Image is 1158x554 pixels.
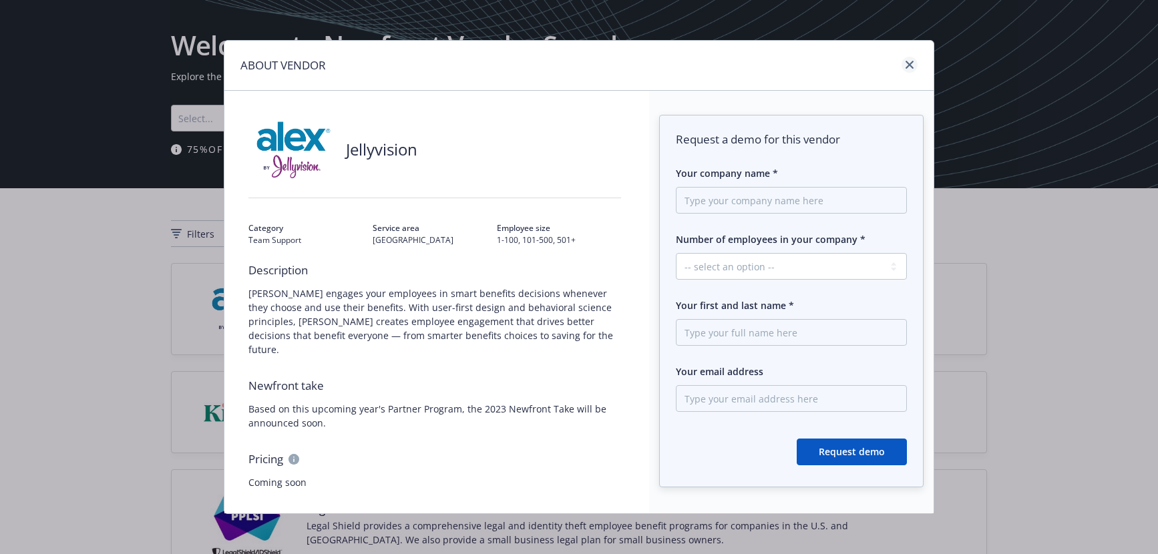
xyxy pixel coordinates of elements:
span: Your email address [676,365,763,378]
span: Your first and last name * [676,299,794,312]
span: Coming soon [248,475,621,489]
input: Type your email address here [676,385,907,412]
span: Request demo [819,445,885,458]
button: Request demo [797,439,907,465]
h1: ABOUT VENDOR [240,57,326,74]
span: 1-100, 101-500, 501+ [497,234,621,246]
span: [GEOGRAPHIC_DATA] [373,234,497,246]
a: close [902,57,918,73]
span: Newfront take [248,378,621,394]
span: Description [248,262,621,278]
span: Jellyvision [346,137,417,162]
span: Based on this upcoming year's Partner Program, the 2023 Newfront Take will be announced soon. [248,402,621,430]
input: Type your full name here [676,319,907,346]
span: Category [248,222,373,234]
span: Request a demo for this vendor [676,131,907,148]
span: Your company name * [676,167,778,180]
span: Service area [373,222,497,234]
span: Number of employees in your company * [676,233,865,246]
img: Vendor logo for Jellyvision [248,115,335,184]
span: Team Support [248,234,373,246]
input: Type your company name here [676,187,907,214]
span: Pricing [248,451,283,467]
span: [PERSON_NAME] engages your employees in smart benefits decisions whenever they choose and use the... [248,286,621,356]
span: Employee size [497,222,621,234]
